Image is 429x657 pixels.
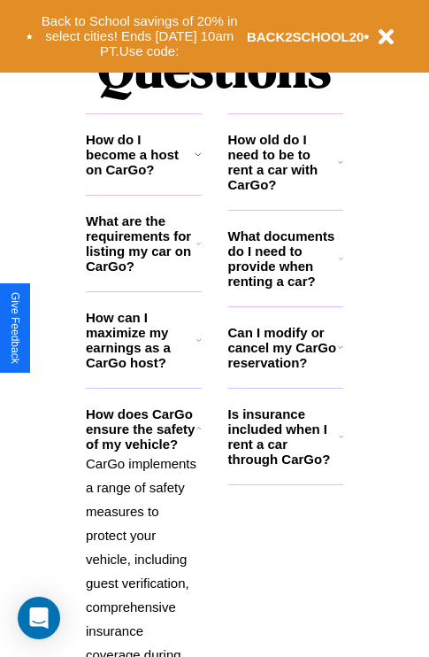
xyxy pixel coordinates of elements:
b: BACK2SCHOOL20 [247,29,364,44]
h3: What documents do I need to provide when renting a car? [228,228,340,289]
h3: How old do I need to be to rent a car with CarGo? [228,132,339,192]
h3: How does CarGo ensure the safety of my vehicle? [86,406,196,452]
div: Give Feedback [9,292,21,364]
h3: What are the requirements for listing my car on CarGo? [86,213,196,274]
h3: Is insurance included when I rent a car through CarGo? [228,406,339,467]
h3: Can I modify or cancel my CarGo reservation? [228,325,338,370]
h3: How can I maximize my earnings as a CarGo host? [86,310,196,370]
button: Back to School savings of 20% in select cities! Ends [DATE] 10am PT.Use code: [33,9,247,64]
div: Open Intercom Messenger [18,597,60,639]
h3: How do I become a host on CarGo? [86,132,195,177]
